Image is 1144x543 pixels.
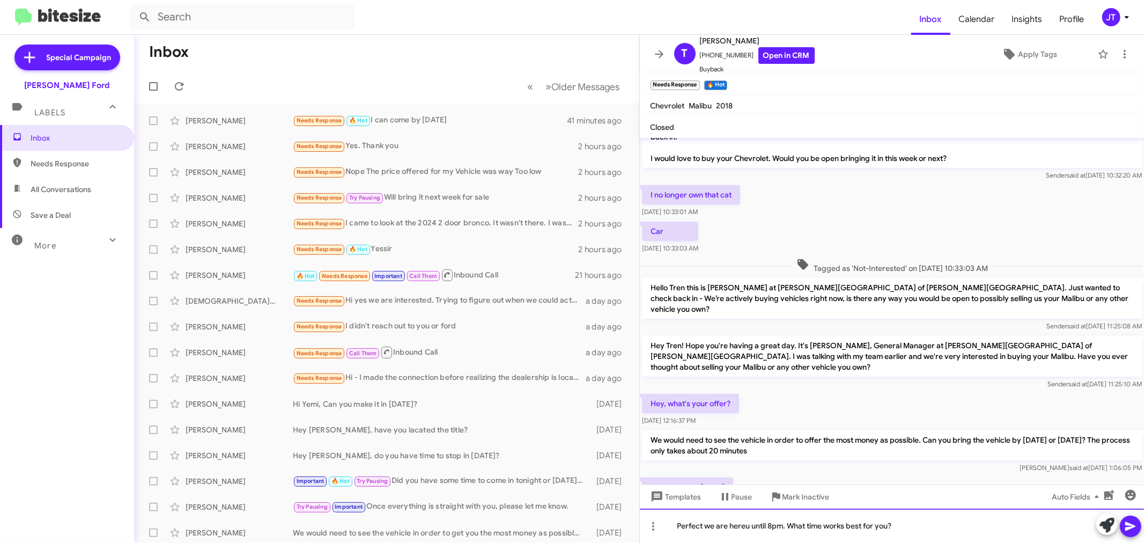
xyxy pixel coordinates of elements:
[186,373,293,384] div: [PERSON_NAME]
[186,270,293,281] div: [PERSON_NAME]
[186,296,293,306] div: [DEMOGRAPHIC_DATA][PERSON_NAME]
[521,76,540,98] button: Previous
[186,450,293,461] div: [PERSON_NAME]
[186,193,293,203] div: [PERSON_NAME]
[700,64,815,75] span: Buyback
[409,273,437,280] span: Call Them
[297,143,342,150] span: Needs Response
[331,478,350,485] span: 🔥 Hot
[642,116,1142,168] p: Hi Tren it's [PERSON_NAME] at [PERSON_NAME][GEOGRAPHIC_DATA] of [PERSON_NAME][GEOGRAPHIC_DATA]. I...
[578,218,630,229] div: 2 hours ago
[792,258,992,274] span: Tagged as 'Not-Interested' on [DATE] 10:33:03 AM
[588,527,631,538] div: [DATE]
[349,194,380,201] span: Try Pausing
[651,101,685,111] span: Chevrolet
[642,208,698,216] span: [DATE] 10:33:01 AM
[186,527,293,538] div: [PERSON_NAME]
[586,321,631,332] div: a day ago
[297,246,342,253] span: Needs Response
[642,185,740,204] p: I no longer own that cat
[31,184,91,195] span: All Conversations
[651,122,675,132] span: Closed
[293,527,588,538] div: We would need to see the vehicle in order to get you the most money as possible. Are you able to ...
[297,503,328,510] span: Try Pausing
[34,108,65,118] span: Labels
[700,34,815,47] span: [PERSON_NAME]
[297,350,342,357] span: Needs Response
[1068,380,1087,388] span: said at
[578,244,630,255] div: 2 hours ago
[130,4,355,30] input: Search
[642,244,698,252] span: [DATE] 10:33:03 AM
[149,43,189,61] h1: Inbox
[1067,322,1086,330] span: said at
[642,336,1142,377] p: Hey Tren! Hope you're having a great day. It's [PERSON_NAME], General Manager at [PERSON_NAME][GE...
[710,487,761,507] button: Pause
[297,375,342,381] span: Needs Response
[588,399,631,409] div: [DATE]
[758,47,815,64] a: Open in CRM
[186,476,293,487] div: [PERSON_NAME]
[293,243,578,255] div: Yessir
[349,246,367,253] span: 🔥 Hot
[25,80,110,91] div: [PERSON_NAME] Ford
[522,76,626,98] nav: Page navigation example
[578,141,630,152] div: 2 hours ago
[1067,171,1086,179] span: said at
[950,4,1003,35] a: Calendar
[186,321,293,332] div: [PERSON_NAME]
[1020,464,1142,472] span: [PERSON_NAME] [DATE] 1:06:05 PM
[293,268,575,282] div: Inbound Call
[1046,171,1142,179] span: Sender [DATE] 10:32:20 AM
[586,373,631,384] div: a day ago
[186,424,293,435] div: [PERSON_NAME]
[293,295,586,307] div: Hi yes we are interested. Trying to figure out when we could actually get down there. We are comi...
[1043,487,1112,507] button: Auto Fields
[648,487,702,507] span: Templates
[965,45,1093,64] button: Apply Tags
[642,394,739,413] p: Hey, what's your offer?
[651,80,700,90] small: Needs Response
[588,450,631,461] div: [DATE]
[374,273,402,280] span: Important
[31,133,122,143] span: Inbox
[1051,4,1093,35] span: Profile
[588,424,631,435] div: [DATE]
[911,4,950,35] a: Inbox
[186,502,293,512] div: [PERSON_NAME]
[642,478,733,497] p: I can come by [DATE]
[586,296,631,306] div: a day ago
[642,416,696,424] span: [DATE] 12:16:37 PM
[297,220,342,227] span: Needs Response
[1046,322,1142,330] span: Sender [DATE] 11:25:08 AM
[31,210,71,221] span: Save a Deal
[640,487,710,507] button: Templates
[552,81,620,93] span: Older Messages
[293,140,578,152] div: Yes. Thank you
[732,487,752,507] span: Pause
[1093,8,1132,26] button: JT
[1069,464,1088,472] span: said at
[293,372,586,384] div: Hi - I made the connection before realizing the dealership is located on MD. I'm in [GEOGRAPHIC_D...
[293,166,578,178] div: Nope The price offered for my Vehicle was way Too low
[186,115,293,126] div: [PERSON_NAME]
[31,158,122,169] span: Needs Response
[293,501,588,513] div: Once everything is straight with you, please let me know.
[293,114,567,127] div: I can come by [DATE]
[700,47,815,64] span: [PHONE_NUMBER]
[642,222,698,241] p: Car
[588,476,631,487] div: [DATE]
[1018,45,1057,64] span: Apply Tags
[578,167,630,178] div: 2 hours ago
[186,244,293,255] div: [PERSON_NAME]
[1047,380,1142,388] span: Sender [DATE] 11:25:10 AM
[293,475,588,487] div: Did you have some time to come in tonight or [DATE]? We close at 8pm tonight and open from 9am to...
[186,141,293,152] div: [PERSON_NAME]
[34,241,56,251] span: More
[349,117,367,124] span: 🔥 Hot
[335,503,363,510] span: Important
[357,478,388,485] span: Try Pausing
[293,346,586,359] div: Inbound Call
[297,194,342,201] span: Needs Response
